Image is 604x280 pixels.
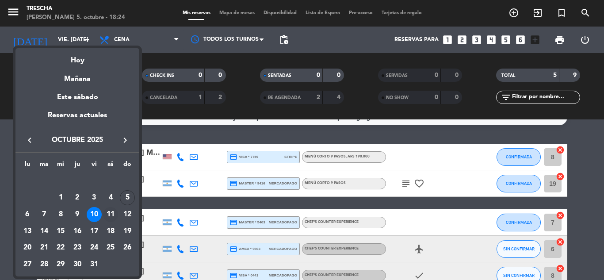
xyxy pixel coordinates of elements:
[37,207,52,222] div: 7
[69,256,86,273] td: 30 de octubre de 2025
[86,190,103,207] td: 3 de octubre de 2025
[53,224,68,239] div: 15
[53,257,68,272] div: 29
[103,241,118,256] div: 25
[103,190,119,207] td: 4 de octubre de 2025
[70,257,85,272] div: 30
[87,257,102,272] div: 31
[20,257,35,272] div: 27
[19,206,36,223] td: 6 de octubre de 2025
[87,224,102,239] div: 17
[20,224,35,239] div: 13
[19,173,136,190] td: OCT.
[53,190,68,205] div: 1
[120,135,130,146] i: keyboard_arrow_right
[120,224,135,239] div: 19
[87,207,102,222] div: 10
[36,223,53,240] td: 14 de octubre de 2025
[69,206,86,223] td: 9 de octubre de 2025
[36,206,53,223] td: 7 de octubre de 2025
[103,223,119,240] td: 18 de octubre de 2025
[15,67,139,85] div: Mañana
[120,190,135,205] div: 5
[103,190,118,205] div: 4
[15,110,139,128] div: Reservas actuales
[70,224,85,239] div: 16
[70,190,85,205] div: 2
[69,190,86,207] td: 2 de octubre de 2025
[69,159,86,173] th: jueves
[86,240,103,257] td: 24 de octubre de 2025
[52,206,69,223] td: 8 de octubre de 2025
[52,190,69,207] td: 1 de octubre de 2025
[69,240,86,257] td: 23 de octubre de 2025
[37,241,52,256] div: 21
[119,190,136,207] td: 5 de octubre de 2025
[19,223,36,240] td: 13 de octubre de 2025
[103,207,118,222] div: 11
[103,206,119,223] td: 11 de octubre de 2025
[87,190,102,205] div: 3
[24,135,35,146] i: keyboard_arrow_left
[19,256,36,273] td: 27 de octubre de 2025
[86,206,103,223] td: 10 de octubre de 2025
[37,224,52,239] div: 14
[52,223,69,240] td: 15 de octubre de 2025
[103,159,119,173] th: sábado
[70,241,85,256] div: 23
[120,207,135,222] div: 12
[86,159,103,173] th: viernes
[87,241,102,256] div: 24
[19,159,36,173] th: lunes
[119,159,136,173] th: domingo
[15,85,139,110] div: Este sábado
[119,206,136,223] td: 12 de octubre de 2025
[103,240,119,257] td: 25 de octubre de 2025
[19,240,36,257] td: 20 de octubre de 2025
[37,257,52,272] div: 28
[38,134,117,146] span: octubre 2025
[86,223,103,240] td: 17 de octubre de 2025
[15,48,139,66] div: Hoy
[86,256,103,273] td: 31 de octubre de 2025
[53,241,68,256] div: 22
[36,159,53,173] th: martes
[20,207,35,222] div: 6
[103,224,118,239] div: 18
[20,241,35,256] div: 20
[119,223,136,240] td: 19 de octubre de 2025
[52,240,69,257] td: 22 de octubre de 2025
[36,240,53,257] td: 21 de octubre de 2025
[52,159,69,173] th: miércoles
[119,240,136,257] td: 26 de octubre de 2025
[36,256,53,273] td: 28 de octubre de 2025
[69,223,86,240] td: 16 de octubre de 2025
[70,207,85,222] div: 9
[22,134,38,146] button: keyboard_arrow_left
[117,134,133,146] button: keyboard_arrow_right
[120,241,135,256] div: 26
[52,256,69,273] td: 29 de octubre de 2025
[53,207,68,222] div: 8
